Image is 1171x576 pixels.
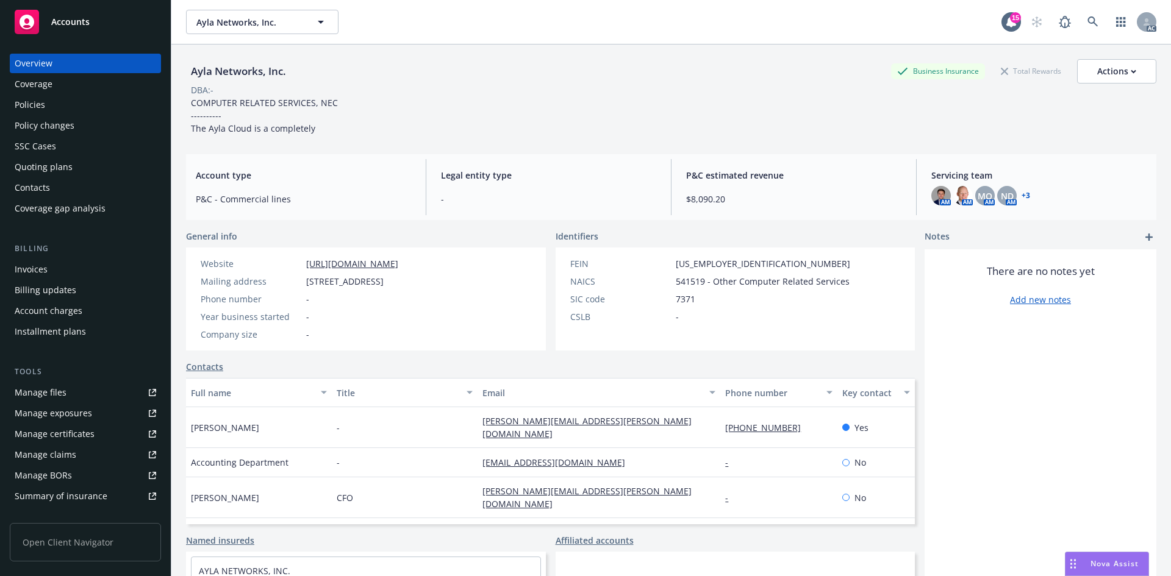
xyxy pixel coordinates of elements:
[15,445,76,464] div: Manage claims
[953,186,973,205] img: photo
[478,378,720,407] button: Email
[10,486,161,506] a: Summary of insurance
[556,230,598,243] span: Identifiers
[1090,558,1139,569] span: Nova Assist
[15,486,107,506] div: Summary of insurance
[482,386,702,399] div: Email
[10,523,161,561] span: Open Client Navigator
[1022,192,1030,199] a: +3
[482,415,692,439] a: [PERSON_NAME][EMAIL_ADDRESS][PERSON_NAME][DOMAIN_NAME]
[201,293,301,305] div: Phone number
[441,169,656,182] span: Legal entity type
[332,378,478,407] button: Title
[725,386,818,399] div: Phone number
[196,16,302,29] span: Ayla Networks, Inc.
[15,260,48,279] div: Invoices
[191,491,259,504] span: [PERSON_NAME]
[854,491,866,504] span: No
[1025,10,1049,34] a: Start snowing
[925,230,950,244] span: Notes
[10,243,161,255] div: Billing
[1065,552,1081,575] div: Drag to move
[306,293,309,305] span: -
[570,257,671,270] div: FEIN
[570,275,671,288] div: NAICS
[15,54,52,73] div: Overview
[556,534,634,547] a: Affiliated accounts
[1010,12,1021,23] div: 15
[10,157,161,177] a: Quoting plans
[15,116,74,135] div: Policy changes
[196,169,411,182] span: Account type
[10,95,161,115] a: Policies
[10,301,161,321] a: Account charges
[10,199,161,218] a: Coverage gap analysis
[186,378,332,407] button: Full name
[15,424,95,444] div: Manage certificates
[987,264,1095,279] span: There are no notes yet
[978,190,992,202] span: MQ
[1065,552,1149,576] button: Nova Assist
[15,178,50,197] div: Contacts
[186,360,223,373] a: Contacts
[51,17,90,27] span: Accounts
[15,322,86,341] div: Installment plans
[10,260,161,279] a: Invoices
[10,280,161,300] a: Billing updates
[306,310,309,323] span: -
[10,366,161,378] div: Tools
[186,230,237,243] span: General info
[191,421,259,434] span: [PERSON_NAME]
[676,293,695,305] span: 7371
[201,310,301,323] div: Year business started
[1010,293,1071,306] a: Add new notes
[196,193,411,205] span: P&C - Commercial lines
[15,383,66,402] div: Manage files
[1077,59,1156,84] button: Actions
[720,378,837,407] button: Phone number
[10,383,161,402] a: Manage files
[10,116,161,135] a: Policy changes
[306,328,309,341] span: -
[686,169,901,182] span: P&C estimated revenue
[15,157,73,177] div: Quoting plans
[10,5,161,39] a: Accounts
[15,199,106,218] div: Coverage gap analysis
[995,63,1067,79] div: Total Rewards
[570,293,671,305] div: SIC code
[10,404,161,423] a: Manage exposures
[191,97,338,134] span: COMPUTER RELATED SERVICES, NEC ---------- The Ayla Cloud is a completely
[15,137,56,156] div: SSC Cases
[482,457,635,468] a: [EMAIL_ADDRESS][DOMAIN_NAME]
[725,492,738,503] a: -
[725,457,738,468] a: -
[1081,10,1105,34] a: Search
[191,456,288,469] span: Accounting Department
[191,84,213,96] div: DBA: -
[842,386,897,399] div: Key contact
[306,258,398,269] a: [URL][DOMAIN_NAME]
[186,10,338,34] button: Ayla Networks, Inc.
[676,257,850,270] span: [US_EMPLOYER_IDENTIFICATION_NUMBER]
[15,301,82,321] div: Account charges
[725,422,811,433] a: [PHONE_NUMBER]
[676,275,850,288] span: 541519 - Other Computer Related Services
[15,404,92,423] div: Manage exposures
[15,74,52,94] div: Coverage
[676,310,679,323] span: -
[10,54,161,73] a: Overview
[441,193,656,205] span: -
[10,424,161,444] a: Manage certificates
[337,421,340,434] span: -
[931,169,1147,182] span: Servicing team
[306,275,384,288] span: [STREET_ADDRESS]
[10,74,161,94] a: Coverage
[482,485,692,510] a: [PERSON_NAME][EMAIL_ADDRESS][PERSON_NAME][DOMAIN_NAME]
[570,310,671,323] div: CSLB
[686,193,901,205] span: $8,090.20
[186,534,254,547] a: Named insureds
[201,328,301,341] div: Company size
[337,386,459,399] div: Title
[201,257,301,270] div: Website
[1142,230,1156,244] a: add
